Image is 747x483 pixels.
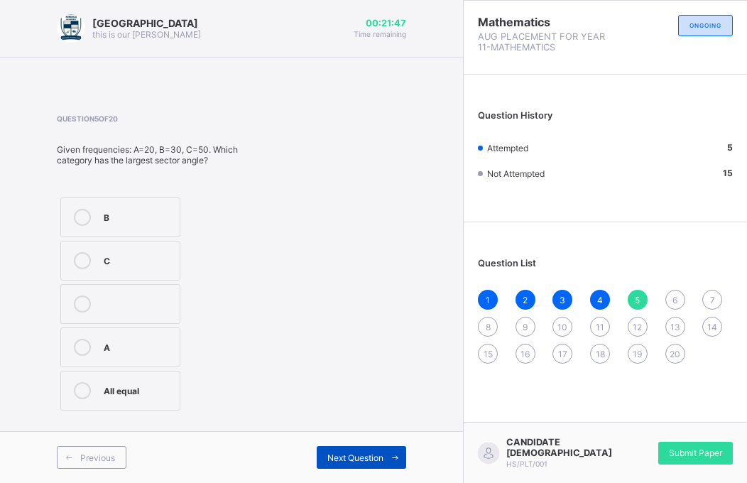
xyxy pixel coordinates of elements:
[523,295,528,305] span: 2
[506,460,547,468] span: HS/PLT/001
[104,339,173,353] div: A
[104,252,173,266] div: C
[597,295,603,305] span: 4
[487,168,545,179] span: Not Attempted
[104,382,173,396] div: All equal
[80,452,115,463] span: Previous
[486,295,490,305] span: 1
[596,322,604,332] span: 11
[723,168,733,178] b: 15
[633,349,642,359] span: 19
[327,452,383,463] span: Next Question
[669,447,722,458] span: Submit Paper
[484,349,493,359] span: 15
[670,349,680,359] span: 20
[486,322,491,332] span: 8
[558,349,567,359] span: 17
[57,114,268,123] span: Question 5 of 20
[520,349,530,359] span: 16
[57,144,268,165] div: Given frequencies: A=20, B=30, C=50. Which category has the largest sector angle?
[633,322,642,332] span: 12
[557,322,567,332] span: 10
[354,30,406,38] span: Time remaining
[487,143,528,153] span: Attempted
[478,110,552,121] span: Question History
[727,142,733,153] b: 5
[672,295,677,305] span: 6
[670,322,680,332] span: 13
[478,31,606,53] span: AUG PLACEMENT FOR YEAR 11-MATHEMATICS
[560,295,565,305] span: 3
[523,322,528,332] span: 9
[92,29,201,40] span: this is our [PERSON_NAME]
[635,295,640,305] span: 5
[104,209,173,223] div: B
[478,15,606,29] span: Mathematics
[710,295,715,305] span: 7
[707,322,717,332] span: 14
[92,17,201,29] span: [GEOGRAPHIC_DATA]
[506,437,612,458] span: CANDIDATE [DEMOGRAPHIC_DATA]
[689,22,721,29] span: ONGOING
[478,258,536,268] span: Question List
[596,349,605,359] span: 18
[354,18,406,28] span: 00:21:47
